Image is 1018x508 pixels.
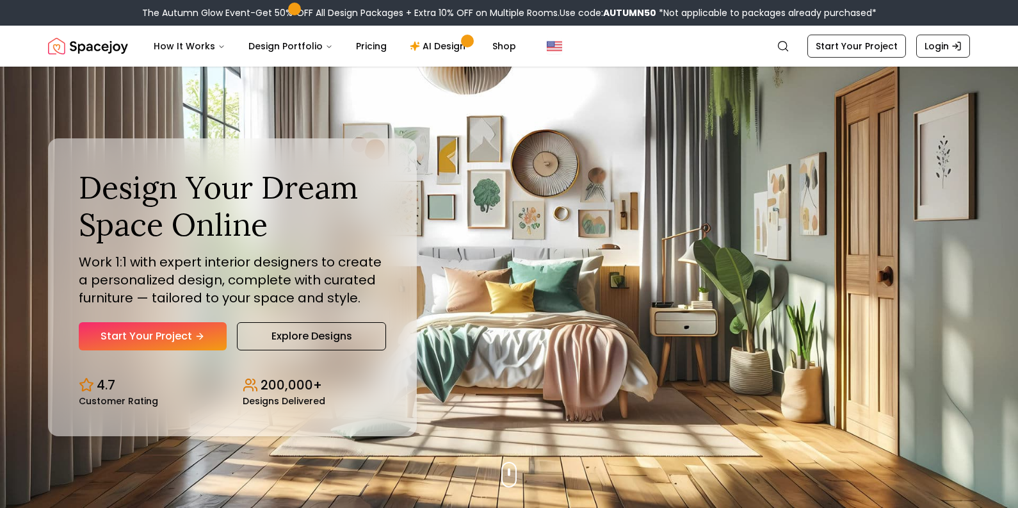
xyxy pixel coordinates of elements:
[79,253,386,307] p: Work 1:1 with expert interior designers to create a personalized design, complete with curated fu...
[238,33,343,59] button: Design Portfolio
[243,397,325,406] small: Designs Delivered
[142,6,877,19] div: The Autumn Glow Event-Get 50% OFF All Design Packages + Extra 10% OFF on Multiple Rooms.
[79,397,158,406] small: Customer Rating
[48,33,128,59] a: Spacejoy
[916,35,970,58] a: Login
[400,33,480,59] a: AI Design
[237,322,386,350] a: Explore Designs
[79,322,227,350] a: Start Your Project
[79,169,386,243] h1: Design Your Dream Space Online
[97,376,115,394] p: 4.7
[143,33,526,59] nav: Main
[346,33,397,59] a: Pricing
[560,6,656,19] span: Use code:
[48,33,128,59] img: Spacejoy Logo
[603,6,656,19] b: AUTUMN50
[261,376,322,394] p: 200,000+
[48,26,970,67] nav: Global
[482,33,526,59] a: Shop
[656,6,877,19] span: *Not applicable to packages already purchased*
[79,366,386,406] div: Design stats
[807,35,906,58] a: Start Your Project
[143,33,236,59] button: How It Works
[547,38,562,54] img: United States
